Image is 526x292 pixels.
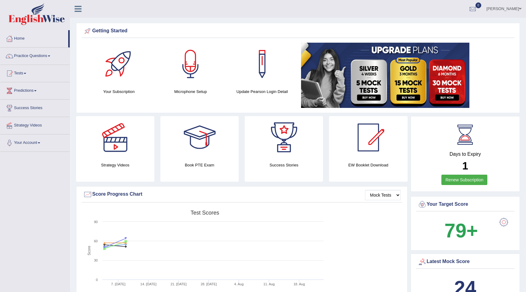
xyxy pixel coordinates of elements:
tspan: 21. [DATE] [170,282,187,286]
div: Your Target Score [418,200,513,209]
a: Renew Subscription [441,175,487,185]
a: Strategy Videos [0,117,70,132]
tspan: 4. Aug [234,282,244,286]
b: 1 [462,160,468,172]
text: 60 [94,239,98,243]
div: Getting Started [83,27,513,36]
tspan: 11. Aug [263,282,275,286]
tspan: 7. [DATE] [111,282,125,286]
h4: Your Subscription [86,88,152,95]
tspan: 28. [DATE] [201,282,217,286]
a: Practice Questions [0,48,70,63]
h4: EW Booklet Download [329,162,407,168]
a: Home [0,30,68,45]
tspan: 14. [DATE] [140,282,156,286]
div: Latest Mock Score [418,257,513,266]
a: Predictions [0,82,70,98]
text: 30 [94,258,98,262]
text: 90 [94,220,98,224]
text: 0 [96,278,98,282]
tspan: Test scores [191,210,219,216]
a: Success Stories [0,100,70,115]
a: Tests [0,65,70,80]
h4: Strategy Videos [76,162,154,168]
h4: Days to Expiry [418,151,513,157]
tspan: Score [87,246,91,255]
h4: Book PTE Exam [160,162,239,168]
a: Your Account [0,134,70,150]
span: 0 [475,2,482,8]
h4: Microphone Setup [158,88,223,95]
tspan: 18. Aug [293,282,305,286]
h4: Success Stories [245,162,323,168]
img: small5.jpg [301,43,469,108]
h4: Update Pearson Login Detail [230,88,295,95]
b: 79+ [444,219,478,242]
div: Score Progress Chart [83,190,401,199]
